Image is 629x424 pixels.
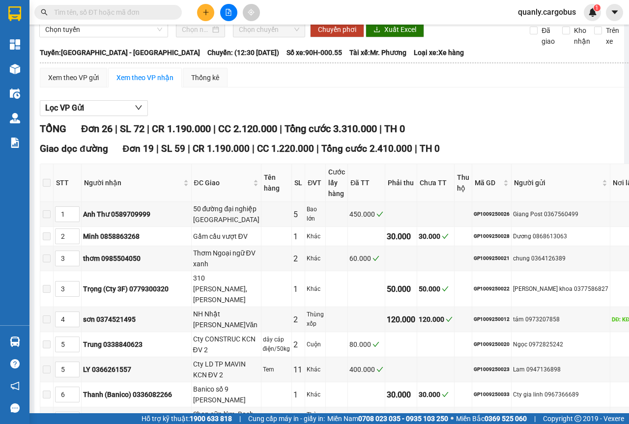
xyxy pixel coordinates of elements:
div: GP1009250022 [474,285,510,293]
th: Tên hàng [261,164,292,202]
img: warehouse-icon [10,113,20,123]
strong: 0369 525 060 [485,415,527,423]
span: Tổng cước 2.410.000 [321,143,412,154]
div: Cty LD TP MAVIN KCN ĐV 2 [193,359,259,380]
span: | [415,143,417,154]
th: Phải thu [385,164,417,202]
div: Thùng xốp [307,310,324,329]
td: GP1009250028 [472,227,512,246]
span: check [372,341,379,348]
div: Thơm Ngoại ngữ ĐV xanh [193,248,259,269]
div: LY 0366261557 [83,364,190,375]
div: GP1009250012 [474,315,510,323]
span: Lọc VP Gửi [45,102,84,114]
span: down [135,104,143,112]
div: Khác [307,284,324,294]
span: | [252,143,255,154]
span: TỔNG [40,123,66,135]
div: GP1009250028 [474,232,510,240]
b: Tuyến: [GEOGRAPHIC_DATA] - [GEOGRAPHIC_DATA] [40,49,200,57]
span: caret-down [610,8,619,17]
span: copyright [574,415,581,422]
span: | [147,123,149,135]
span: SL 72 [120,123,144,135]
div: Thanh (Banico) 0336082266 [83,389,190,400]
div: 50.000 [387,283,415,295]
span: Hỗ trợ kỹ thuật: [142,413,232,424]
div: GP1009250033 [474,391,510,398]
div: Minh 0858863268 [83,231,190,242]
span: Xuất Excel [384,24,416,35]
span: Kho nhận [570,25,594,47]
span: ⚪️ [451,417,454,421]
span: check [442,233,449,240]
div: 400.000 [349,364,383,375]
div: 1 [293,283,303,295]
span: | [316,143,319,154]
button: Chuyển phơi [310,22,364,37]
div: 120.000 [419,314,453,325]
td: GP1009250022 [472,271,512,307]
span: Chuyến: (12:30 [DATE]) [207,47,279,58]
div: 30.000 [387,230,415,243]
span: Trên xe [602,25,623,47]
span: | [239,413,241,424]
input: Chọn ngày [182,24,210,35]
span: Đơn 19 [123,143,154,154]
div: 2 [293,253,303,265]
div: 30.000 [387,389,415,401]
div: 60.000 [349,253,383,264]
span: Miền Nam [327,413,448,424]
td: GP1009250033 [472,382,512,407]
div: 11 [293,364,303,376]
span: CC 2.120.000 [218,123,277,135]
span: Đã giao [538,25,559,47]
div: thơm 0985504050 [83,253,190,264]
span: check [376,366,383,373]
img: warehouse-icon [10,88,20,99]
button: downloadXuất Excel [366,22,424,37]
span: search [41,9,48,16]
span: | [156,143,159,154]
img: icon-new-feature [588,8,597,17]
span: ĐC Giao [194,177,251,188]
span: | [115,123,117,135]
img: dashboard-icon [10,39,20,50]
span: | [188,143,190,154]
div: GP1009250021 [474,254,510,262]
div: GP1009250023 [474,366,510,373]
span: Người nhận [84,177,181,188]
div: Xem theo VP nhận [116,72,173,83]
span: check [442,285,449,292]
div: Cuộn [307,340,324,349]
span: | [379,123,382,135]
div: Ngọc 0972825242 [513,340,608,349]
div: 50.000 [419,283,453,294]
div: 50 đường đại nghiệp [GEOGRAPHIC_DATA] [193,203,259,225]
div: Trung 0338840623 [83,339,190,350]
span: SL 59 [161,143,185,154]
th: Cước lấy hàng [326,164,348,202]
div: Cty gia linh 0967366689 [513,390,608,399]
th: ĐVT [305,164,326,202]
div: Khác [307,232,324,241]
div: 5 [293,208,303,221]
strong: 1900 633 818 [190,415,232,423]
span: Chọn chuyến [239,22,299,37]
div: 2 [293,313,303,326]
th: SL [292,164,305,202]
div: 30.000 [419,389,453,400]
span: Cung cấp máy in - giấy in: [248,413,325,424]
span: 1 [595,4,599,11]
div: chung 0364126389 [513,254,608,263]
th: Đã TT [348,164,385,202]
div: Xem theo VP gửi [48,72,99,83]
img: warehouse-icon [10,64,20,74]
span: Giao dọc đường [40,143,108,154]
span: Số xe: 90H-000.55 [286,47,342,58]
div: Anh Thư 0589709999 [83,209,190,220]
span: | [534,413,536,424]
span: aim [248,9,255,16]
div: Banico số 9 [PERSON_NAME] [193,384,259,405]
span: plus [202,9,209,16]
